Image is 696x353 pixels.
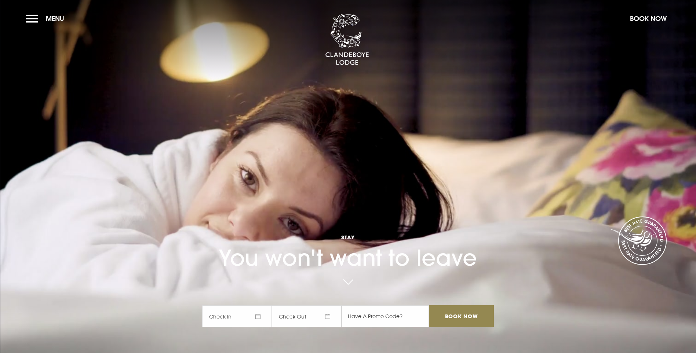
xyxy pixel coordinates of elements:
[325,14,369,66] img: Clandeboye Lodge
[46,14,64,23] span: Menu
[202,305,272,327] span: Check In
[626,11,670,26] button: Book Now
[342,305,429,327] input: Have A Promo Code?
[429,305,493,327] input: Book Now
[202,234,493,241] span: Stay
[202,211,493,271] h1: You won't want to leave
[26,11,68,26] button: Menu
[272,305,342,327] span: Check Out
